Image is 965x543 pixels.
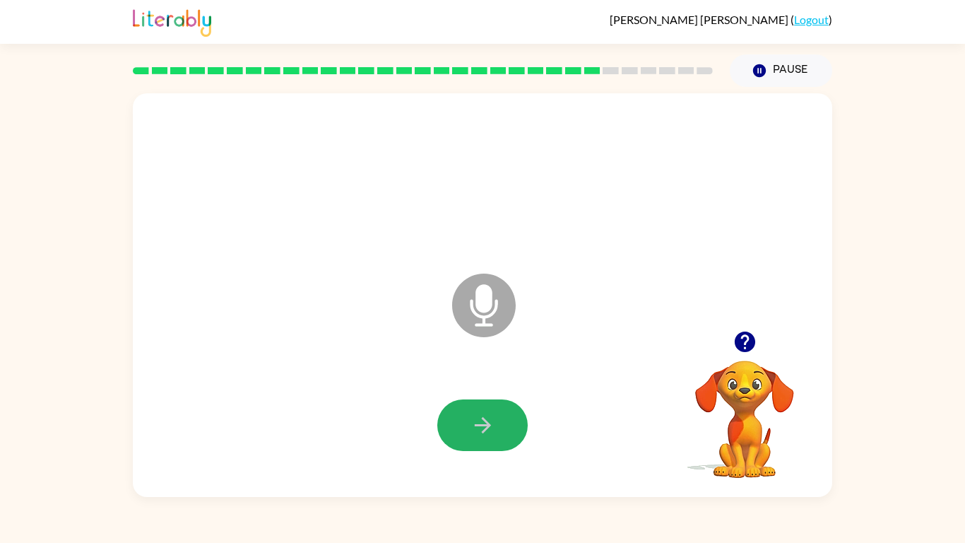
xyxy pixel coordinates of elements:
span: [PERSON_NAME] [PERSON_NAME] [610,13,791,26]
button: Pause [730,54,832,87]
img: Literably [133,6,211,37]
a: Logout [794,13,829,26]
div: ( ) [610,13,832,26]
video: Your browser must support playing .mp4 files to use Literably. Please try using another browser. [674,339,815,480]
